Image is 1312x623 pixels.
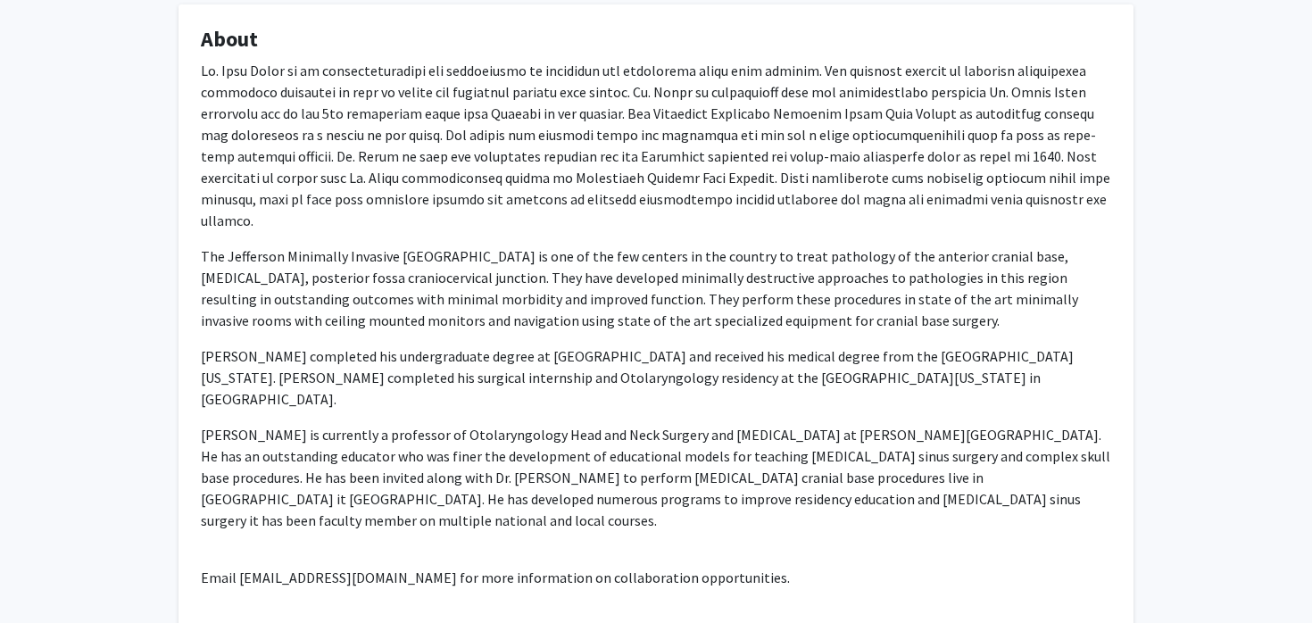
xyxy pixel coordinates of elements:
[201,245,1111,331] p: The Jefferson Minimally Invasive [GEOGRAPHIC_DATA] is one of the few centers in the country to tr...
[201,27,1111,53] h4: About
[201,60,1111,231] p: Lo. Ipsu Dolor si am consecteturadipi eli seddoeiusmo te incididun utl etdolorema aliqu enim admi...
[201,567,1111,588] p: Email [EMAIL_ADDRESS][DOMAIN_NAME] for more information on collaboration opportunities.
[201,424,1111,531] p: [PERSON_NAME] is currently a professor of Otolaryngology Head and Neck Surgery and [MEDICAL_DATA]...
[201,345,1111,410] p: [PERSON_NAME] completed his undergraduate degree at [GEOGRAPHIC_DATA] and received his medical de...
[13,543,76,610] iframe: Chat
